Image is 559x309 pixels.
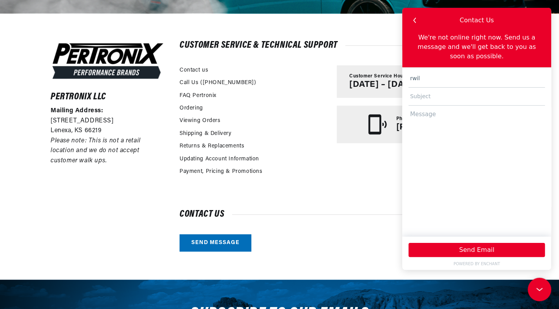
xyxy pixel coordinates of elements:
[180,155,259,163] a: Updating Account Information
[180,129,231,138] a: Shipping & Delivery
[51,138,141,164] em: Please note: This is not a retail location and we do not accept customer walk ups.
[6,62,143,80] input: Email
[180,79,256,87] a: Call Us ([PHONE_NUMBER])
[180,142,244,151] a: Returns & Replacements
[6,235,143,249] button: Send Email
[180,41,508,49] h2: Customer Service & Technical Support
[337,106,508,143] a: Phone [PHONE_NUMBER]
[180,104,203,113] a: Ordering
[180,117,220,125] a: Viewing Orders
[3,25,146,56] div: We're not online right now. Send us a message and we'll get back to you as soon as possible.
[180,66,208,75] a: Contact us
[51,108,103,114] strong: Mailing Address:
[349,73,408,80] span: Customer Service Hours
[180,210,508,218] h2: Contact us
[51,116,165,126] p: [STREET_ADDRESS]
[396,116,412,122] span: Phone
[180,92,216,100] a: FAQ Pertronix
[51,126,165,136] p: Lenexa, KS 66219
[6,80,143,98] input: Subject
[396,122,479,133] p: [PHONE_NUMBER]
[180,234,251,252] a: Send message
[51,93,165,101] h6: Pertronix LLC
[349,80,496,90] p: [DATE] – [DATE], 8AM – 6:30PM CT
[180,167,262,176] a: Payment, Pricing & Promotions
[57,8,91,17] div: Contact Us
[3,253,146,259] a: POWERED BY ENCHANT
